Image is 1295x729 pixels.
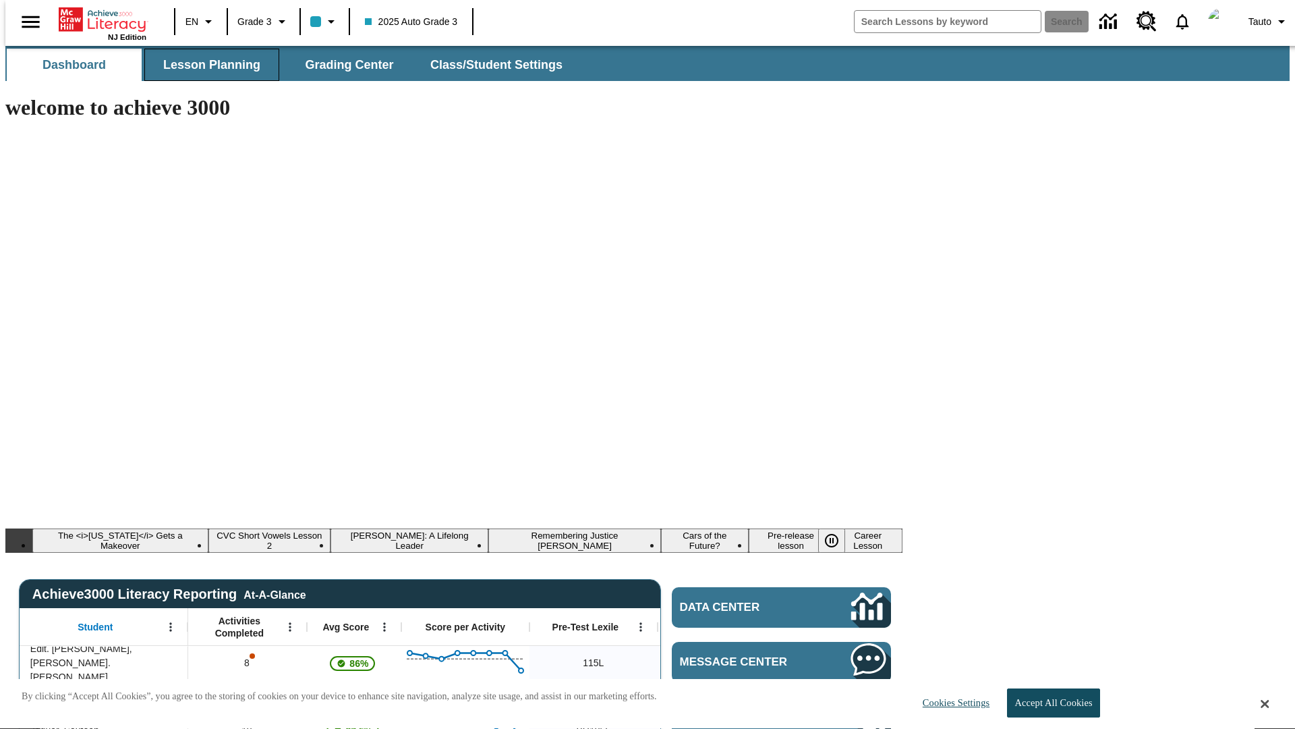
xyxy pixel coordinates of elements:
span: Dashboard [42,57,106,73]
span: Activities Completed [195,615,284,639]
span: Student [78,621,113,633]
span: Score per Activity [426,621,506,633]
button: Close [1261,698,1269,710]
input: search field [855,11,1041,32]
a: Data Center [1091,3,1128,40]
button: Grade: Grade 3, Select a grade [232,9,295,34]
span: Grading Center [305,57,393,73]
span: Grade 3 [237,15,272,29]
button: Profile/Settings [1243,9,1295,34]
span: Lesson Planning [163,57,260,73]
button: Slide 7 Career Lesson [834,529,902,553]
button: Class color is light blue. Change class color [305,9,345,34]
button: Dashboard [7,49,142,81]
button: Accept All Cookies [1007,689,1099,718]
p: 8 [243,656,252,670]
button: Grading Center [282,49,417,81]
div: At-A-Glance [243,587,306,601]
a: Data Center [672,587,891,628]
a: Message Center [672,642,891,682]
p: By clicking “Accept All Cookies”, you agree to the storing of cookies on your device to enhance s... [22,690,657,703]
a: Home [59,6,146,33]
button: Slide 1 The <i>Missouri</i> Gets a Makeover [32,529,208,553]
button: Slide 5 Cars of the Future? [661,529,749,553]
button: Select a new avatar [1200,4,1243,39]
span: Pre-Test Lexile [552,621,619,633]
span: 2025 Auto Grade 3 [365,15,458,29]
a: Notifications [1165,4,1200,39]
span: Achieve3000 Literacy Reporting [32,587,306,602]
span: Edit. [PERSON_NAME], [PERSON_NAME]. [PERSON_NAME] [30,642,181,684]
div: SubNavbar [5,49,575,81]
button: Slide 2 CVC Short Vowels Lesson 2 [208,529,331,553]
button: Language: EN, Select a language [179,9,223,34]
button: Slide 6 Pre-release lesson [749,529,834,553]
button: Cookies Settings [911,690,995,718]
span: Avg Score [322,621,369,633]
span: Tauto [1248,15,1271,29]
button: Open Menu [631,617,651,637]
button: Open Menu [374,617,395,637]
div: Pause [818,529,859,553]
button: Open side menu [11,2,51,42]
span: 86% [344,651,374,676]
span: Class/Student Settings [430,57,563,73]
button: Lesson Planning [144,49,279,81]
span: EN [185,15,198,29]
h1: welcome to achieve 3000 [5,95,902,120]
div: , 86%, This student's Average First Try Score 86% is above 75%, Edit. Alberto, Sauto. Alberto [307,646,401,680]
button: Pause [818,529,845,553]
div: 8, One or more Activity scores may be invalid., Edit. Alberto, Sauto. Alberto [188,646,307,680]
div: SubNavbar [5,46,1290,81]
button: Class/Student Settings [420,49,573,81]
a: Resource Center, Will open in new tab [1128,3,1165,40]
img: avatar image [1208,8,1235,35]
button: Open Menu [280,617,300,637]
button: Open Menu [161,617,181,637]
div: Home [59,5,146,41]
button: Slide 4 Remembering Justice O'Connor [488,529,661,553]
button: Slide 3 Dianne Feinstein: A Lifelong Leader [330,529,488,553]
span: NJ Edition [108,33,146,41]
span: Message Center [680,655,811,669]
span: 115 Lexile, Edit. Alberto, Sauto. Alberto [583,656,604,670]
span: Data Center [680,601,806,614]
